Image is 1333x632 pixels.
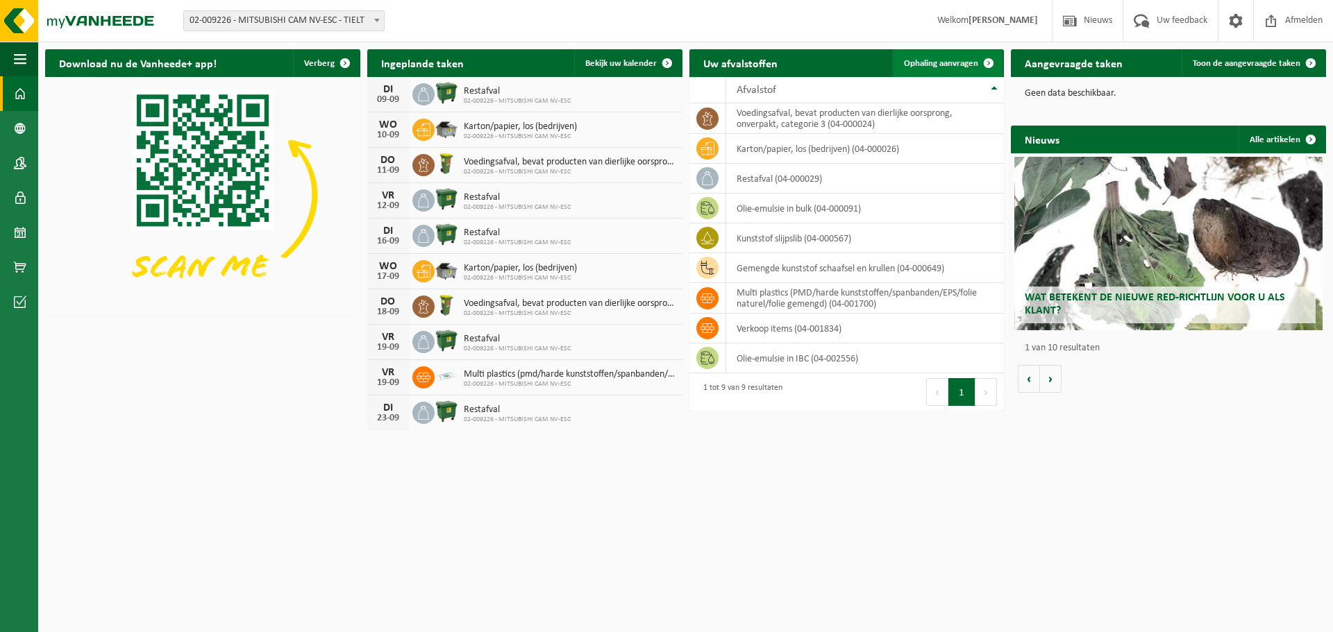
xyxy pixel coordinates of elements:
[893,49,1003,77] a: Ophaling aanvragen
[374,296,402,307] div: DO
[464,133,577,141] span: 02-009226 - MITSUBISHI CAM NV-ESC
[183,10,385,31] span: 02-009226 - MITSUBISHI CAM NV-ESC - TIELT
[374,402,402,413] div: DI
[726,314,1005,343] td: verkoop items (04-001834)
[1025,343,1319,353] p: 1 van 10 resultaten
[304,59,335,68] span: Verberg
[374,166,402,176] div: 11-09
[464,228,571,239] span: Restafval
[1014,157,1323,330] a: Wat betekent de nieuwe RED-richtlijn voor u als klant?
[726,253,1005,283] td: gemengde kunststof schaafsel en krullen (04-000649)
[45,77,360,313] img: Download de VHEPlus App
[585,59,657,68] span: Bekijk uw kalender
[464,121,577,133] span: Karton/papier, los (bedrijven)
[726,343,1005,373] td: olie-emulsie in IBC (04-002556)
[726,194,1005,223] td: olie-emulsie in bulk (04-000091)
[374,261,402,272] div: WO
[435,400,458,423] img: WB-1100-HPE-GN-01
[1011,126,1073,153] h2: Nieuws
[726,164,1005,194] td: restafval (04-000029)
[435,293,458,317] img: WB-0060-HPE-GN-50
[435,364,458,388] img: LP-SK-00500-LPE-16
[975,378,997,406] button: Next
[464,298,676,309] span: Voedingsafval, bevat producten van dierlijke oorsprong, onverpakt, categorie 3
[689,49,791,76] h2: Uw afvalstoffen
[435,223,458,246] img: WB-1100-HPE-GN-01
[435,329,458,352] img: WB-1100-HPE-GN-01
[1182,49,1325,77] a: Toon de aangevraagde taken
[374,190,402,201] div: VR
[464,416,571,424] span: 02-009226 - MITSUBISHI CAM NV-ESC
[464,86,571,97] span: Restafval
[464,97,571,105] span: 02-009226 - MITSUBISHI CAM NV-ESC
[367,49,478,76] h2: Ingeplande taken
[374,201,402,211] div: 12-09
[374,367,402,378] div: VR
[726,223,1005,253] td: kunststof slijpslib (04-000567)
[464,274,577,282] span: 02-009226 - MITSUBISHI CAM NV-ESC
[726,134,1005,164] td: karton/papier, los (bedrijven) (04-000026)
[969,15,1038,26] strong: [PERSON_NAME]
[374,225,402,237] div: DI
[737,85,776,96] span: Afvalstof
[574,49,681,77] a: Bekijk uw kalender
[464,157,676,168] span: Voedingsafval, bevat producten van dierlijke oorsprong, onverpakt, categorie 3
[435,152,458,176] img: WB-0060-HPE-GN-50
[464,404,571,416] span: Restafval
[726,103,1005,134] td: voedingsafval, bevat producten van dierlijke oorsprong, onverpakt, categorie 3 (04-000024)
[374,119,402,130] div: WO
[464,380,676,388] span: 02-009226 - MITSUBISHI CAM NV-ESC
[435,81,458,105] img: WB-1100-HPE-GN-01
[1025,89,1312,99] p: Geen data beschikbaar.
[374,84,402,95] div: DI
[293,49,359,77] button: Verberg
[1018,365,1040,393] button: Vorige
[464,239,571,247] span: 02-009226 - MITSUBISHI CAM NV-ESC
[374,378,402,388] div: 19-09
[374,130,402,140] div: 10-09
[435,187,458,211] img: WB-1100-HPE-GN-01
[464,203,571,212] span: 02-009226 - MITSUBISHI CAM NV-ESC
[464,263,577,274] span: Karton/papier, los (bedrijven)
[1239,126,1325,153] a: Alle artikelen
[948,378,975,406] button: 1
[726,283,1005,314] td: multi plastics (PMD/harde kunststoffen/spanbanden/EPS/folie naturel/folie gemengd) (04-001700)
[374,413,402,423] div: 23-09
[464,345,571,353] span: 02-009226 - MITSUBISHI CAM NV-ESC
[1193,59,1300,68] span: Toon de aangevraagde taken
[464,192,571,203] span: Restafval
[904,59,978,68] span: Ophaling aanvragen
[464,369,676,380] span: Multi plastics (pmd/harde kunststoffen/spanbanden/eps/folie naturel/folie gemeng...
[464,309,676,318] span: 02-009226 - MITSUBISHI CAM NV-ESC
[184,11,384,31] span: 02-009226 - MITSUBISHI CAM NV-ESC - TIELT
[1025,292,1285,316] span: Wat betekent de nieuwe RED-richtlijn voor u als klant?
[374,237,402,246] div: 16-09
[464,168,676,176] span: 02-009226 - MITSUBISHI CAM NV-ESC
[374,95,402,105] div: 09-09
[464,334,571,345] span: Restafval
[435,258,458,282] img: WB-5000-GAL-GY-01
[374,155,402,166] div: DO
[374,272,402,282] div: 17-09
[374,332,402,343] div: VR
[926,378,948,406] button: Previous
[1011,49,1137,76] h2: Aangevraagde taken
[374,343,402,352] div: 19-09
[696,377,782,407] div: 1 tot 9 van 9 resultaten
[374,307,402,317] div: 18-09
[45,49,230,76] h2: Download nu de Vanheede+ app!
[435,117,458,140] img: WB-5000-GAL-GY-01
[1040,365,1062,393] button: Volgende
